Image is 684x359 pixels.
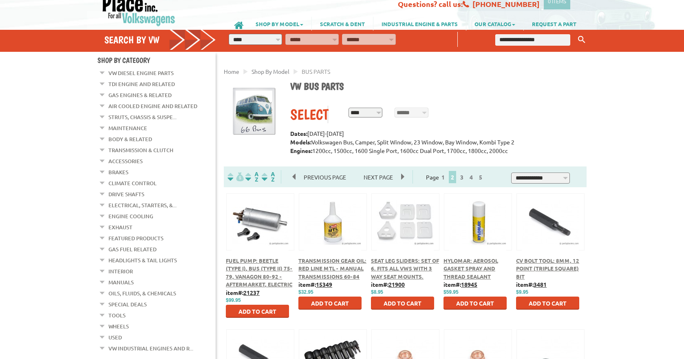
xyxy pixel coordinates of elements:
img: filterpricelow.svg [227,172,244,182]
a: 3 [458,173,466,181]
a: Body & Related [108,134,152,144]
a: Home [224,68,239,75]
b: item#: [226,289,260,296]
span: $32.95 [298,289,313,295]
a: Featured Products [108,233,163,244]
b: item#: [298,281,332,288]
span: 2 [449,171,456,183]
a: Special Deals [108,299,147,310]
u: 15349 [316,281,332,288]
a: Gas Engines & Related [108,90,172,100]
div: Page [413,170,498,184]
a: Hylomar: Aerosol Gasket Spray and Thread Sealant [443,257,498,280]
a: Climate Control [108,178,157,188]
img: Sort by Sales Rank [260,172,276,182]
a: Drive Shafts [108,189,144,199]
div: Select [290,106,328,123]
a: REQUEST A PART [524,17,585,31]
span: $8.95 [371,289,383,295]
a: Previous Page [293,173,355,181]
button: Add to Cart [371,297,434,310]
a: OUR CATALOG [466,17,523,31]
a: Fuel Pump: Beetle (Type I), Bus (Type II) 75-79, Vanagon 80-92 - Aftermarket, Electric [226,257,293,288]
a: Headlights & Tail Lights [108,255,177,266]
span: Add to Cart [456,299,494,307]
b: item#: [371,281,405,288]
h1: VW Bus parts [290,80,580,93]
a: Seat Leg Sliders: Set of 6. Fits all VWs with 3 way seat mounts. [371,257,439,280]
a: Maintenance [108,123,147,133]
span: BUS PARTS [302,68,330,75]
span: $9.95 [516,289,528,295]
a: 5 [477,173,484,181]
h4: Shop By Category [97,56,216,64]
a: Engine Cooling [108,211,153,222]
a: Gas Fuel Related [108,244,157,255]
a: Shop By Model [252,68,289,75]
p: [DATE]-[DATE] Volkswagen Bus, Camper, Split Window, 23 Window, Bay Window, Kombi Type 2 1200cc, 1... [290,129,580,155]
strong: Models: [290,138,311,146]
a: INDUSTRIAL ENGINE & PARTS [373,17,466,31]
a: TDI Engine and Related [108,79,175,89]
u: 21900 [388,281,405,288]
a: Tools [108,310,126,321]
u: 3481 [534,281,547,288]
a: Interior [108,266,133,277]
a: Struts, Chassis & Suspe... [108,112,177,122]
a: Electrical, Starters, &... [108,200,177,211]
a: Next Page [355,173,401,181]
img: Bus [230,87,278,135]
span: Add to Cart [529,299,567,307]
a: Accessories [108,156,143,166]
a: 1 [439,173,447,181]
img: Sort by Headline [244,172,260,182]
a: Transmission Gear Oil: Red Line MTL - Manual Transmissions 60-84 [298,257,366,280]
span: Add to Cart [311,299,349,307]
button: Add to Cart [226,305,289,318]
h4: Search by VW [104,34,216,46]
a: Manuals [108,277,134,288]
a: Wheels [108,321,129,332]
a: VW Industrial Engines and R... [108,343,193,354]
a: Used [108,332,122,343]
button: Add to Cart [298,297,362,310]
u: 21237 [243,289,260,296]
a: Brakes [108,167,128,177]
span: Add to Cart [238,308,276,315]
a: Oils, Fluids, & Chemicals [108,288,176,299]
button: Add to Cart [516,297,579,310]
span: $59.95 [443,289,459,295]
b: item#: [516,281,547,288]
strong: Engines: [290,147,312,154]
u: 18945 [461,281,477,288]
span: Previous Page [296,171,354,183]
span: Next Page [355,171,401,183]
a: SCRATCH & DENT [312,17,373,31]
a: Exhaust [108,222,132,233]
a: Air Cooled Engine and Related [108,101,197,111]
strong: Dates: [290,130,307,137]
b: item#: [443,281,477,288]
button: Keyword Search [576,33,588,47]
a: CV Bolt Tool: 8mm, 12 Point (Triple Square) Bit [516,257,579,280]
button: Add to Cart [443,297,507,310]
span: $99.95 [226,297,241,303]
a: VW Diesel Engine Parts [108,68,174,78]
a: 4 [468,173,475,181]
a: SHOP BY MODEL [247,17,311,31]
span: Add to Cart [384,299,421,307]
a: Transmission & Clutch [108,145,173,155]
